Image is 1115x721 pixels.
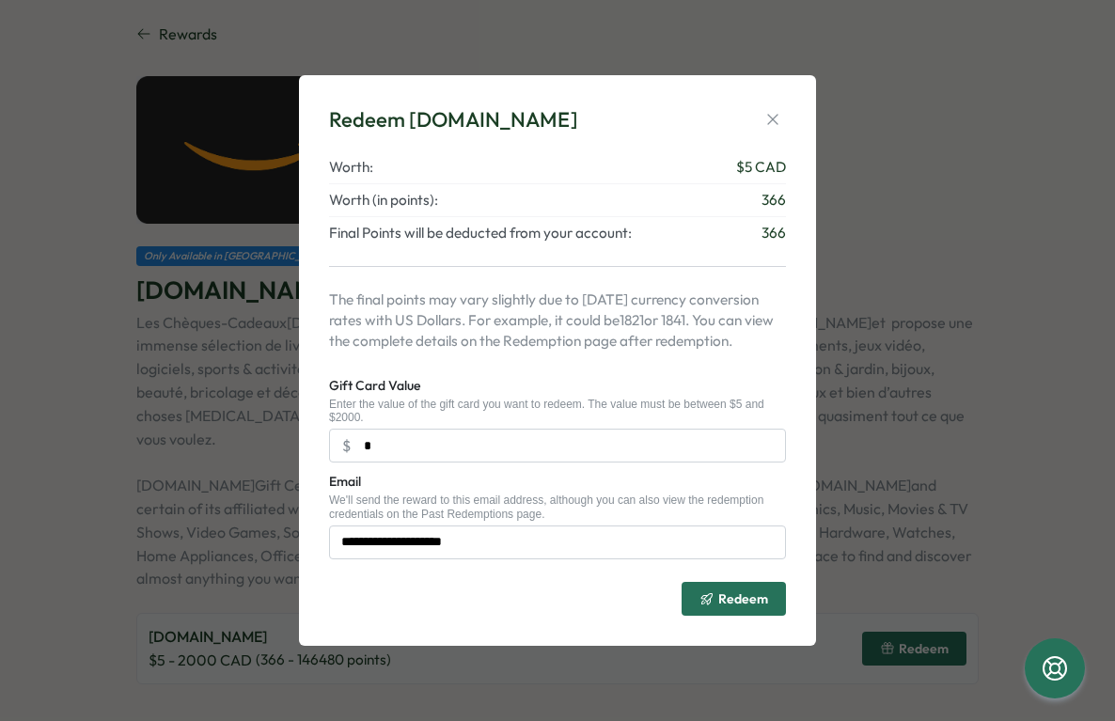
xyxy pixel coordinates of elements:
[329,290,786,352] p: The final points may vary slightly due to [DATE] currency conversion rates with US Dollars. For e...
[329,494,786,521] div: We'll send the reward to this email address, although you can also view the redemption credential...
[329,157,373,178] span: Worth:
[329,376,420,397] label: Gift Card Value
[736,157,786,178] span: $ 5 CAD
[329,398,786,425] div: Enter the value of the gift card you want to redeem. The value must be between $5 and $2000.
[329,105,578,134] div: Redeem [DOMAIN_NAME]
[329,223,632,243] span: Final Points will be deducted from your account:
[718,592,768,605] span: Redeem
[329,190,438,211] span: Worth (in points):
[762,190,786,211] span: 366
[762,223,786,243] span: 366
[682,582,786,616] button: Redeem
[329,472,361,493] label: Email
